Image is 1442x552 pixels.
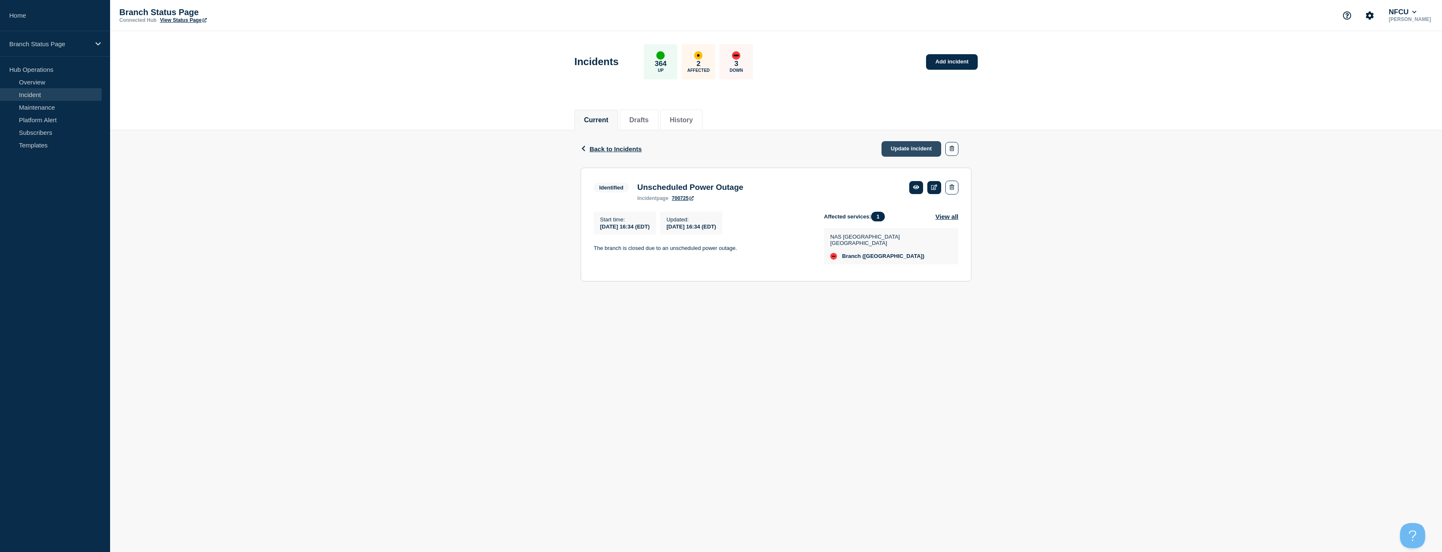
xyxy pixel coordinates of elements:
[1400,523,1425,548] iframe: Help Scout Beacon - Open
[734,60,738,68] p: 3
[584,116,608,124] button: Current
[594,244,810,252] p: The branch is closed due to an unscheduled power outage.
[656,51,665,60] div: up
[589,145,642,152] span: Back to Incidents
[119,8,287,17] p: Branch Status Page
[655,60,666,68] p: 364
[670,116,693,124] button: History
[581,145,642,152] button: Back to Incidents
[1361,7,1379,24] button: Account settings
[935,212,958,221] button: View all
[666,223,716,230] div: [DATE] 16:34 (EDT)
[824,212,889,221] span: Affected services:
[1387,16,1433,22] p: [PERSON_NAME]
[842,253,924,260] span: Branch ([GEOGRAPHIC_DATA])
[594,183,629,192] span: Identified
[637,195,657,201] span: incident
[732,51,740,60] div: down
[694,51,703,60] div: affected
[160,17,207,23] a: View Status Page
[119,17,157,23] p: Connected Hub
[637,195,668,201] p: page
[882,141,941,157] a: Update incident
[697,60,700,68] p: 2
[830,234,950,246] p: NAS [GEOGRAPHIC_DATA] [GEOGRAPHIC_DATA]
[871,212,885,221] span: 1
[672,195,694,201] a: 700725
[666,216,716,223] p: Updated :
[830,253,837,260] div: down
[637,183,743,192] h3: Unscheduled Power Outage
[926,54,978,70] a: Add incident
[1387,8,1418,16] button: NFCU
[687,68,710,73] p: Affected
[730,68,743,73] p: Down
[9,40,90,47] p: Branch Status Page
[629,116,649,124] button: Drafts
[600,216,650,223] p: Start time :
[574,56,618,68] h1: Incidents
[1338,7,1356,24] button: Support
[600,223,650,230] span: [DATE] 16:34 (EDT)
[658,68,663,73] p: Up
